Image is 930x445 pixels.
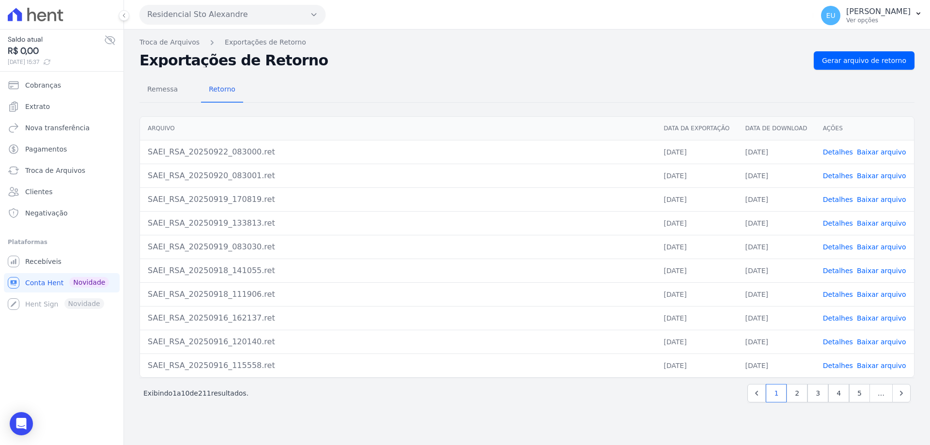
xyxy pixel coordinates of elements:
span: Gerar arquivo de retorno [822,56,906,65]
a: 1 [766,384,787,402]
span: Extrato [25,102,50,111]
a: Troca de Arquivos [4,161,120,180]
p: [PERSON_NAME] [846,7,911,16]
span: Recebíveis [25,257,62,266]
a: 5 [849,384,870,402]
a: 3 [807,384,828,402]
td: [DATE] [738,164,815,187]
td: [DATE] [738,330,815,353]
a: Retorno [201,77,243,103]
td: [DATE] [656,306,737,330]
td: [DATE] [656,140,737,164]
a: Detalhes [823,219,853,227]
div: SAEI_RSA_20250919_133813.ret [148,217,648,229]
td: [DATE] [656,259,737,282]
a: Baixar arquivo [857,267,906,275]
a: Troca de Arquivos [139,37,200,47]
a: Detalhes [823,338,853,346]
div: SAEI_RSA_20250920_083001.ret [148,170,648,182]
a: Gerar arquivo de retorno [814,51,914,70]
div: SAEI_RSA_20250916_120140.ret [148,336,648,348]
span: Novidade [69,277,109,288]
a: Baixar arquivo [857,243,906,251]
td: [DATE] [656,282,737,306]
nav: Breadcrumb [139,37,914,47]
a: 2 [787,384,807,402]
td: [DATE] [738,211,815,235]
td: [DATE] [656,235,737,259]
span: Remessa [141,79,184,99]
td: [DATE] [656,353,737,377]
div: Plataformas [8,236,116,248]
span: Retorno [203,79,241,99]
div: SAEI_RSA_20250916_162137.ret [148,312,648,324]
a: Exportações de Retorno [225,37,306,47]
td: [DATE] [738,187,815,211]
td: [DATE] [656,164,737,187]
a: Detalhes [823,196,853,203]
a: Cobranças [4,76,120,95]
a: Negativação [4,203,120,223]
p: Exibindo a de resultados. [143,388,248,398]
a: Baixar arquivo [857,219,906,227]
td: [DATE] [738,140,815,164]
td: [DATE] [738,235,815,259]
span: 10 [181,389,190,397]
td: [DATE] [656,187,737,211]
td: [DATE] [738,306,815,330]
button: EU [PERSON_NAME] Ver opções [813,2,930,29]
th: Data da Exportação [656,117,737,140]
td: [DATE] [656,330,737,353]
a: Baixar arquivo [857,148,906,156]
div: SAEI_RSA_20250916_115558.ret [148,360,648,371]
a: Nova transferência [4,118,120,138]
button: Residencial Sto Alexandre [139,5,325,24]
a: Baixar arquivo [857,314,906,322]
div: SAEI_RSA_20250922_083000.ret [148,146,648,158]
a: Baixar arquivo [857,196,906,203]
span: [DATE] 15:37 [8,58,104,66]
a: Detalhes [823,148,853,156]
span: Cobranças [25,80,61,90]
span: Conta Hent [25,278,63,288]
span: Nova transferência [25,123,90,133]
td: [DATE] [738,282,815,306]
p: Ver opções [846,16,911,24]
a: Detalhes [823,267,853,275]
a: Baixar arquivo [857,362,906,369]
td: [DATE] [738,259,815,282]
a: Baixar arquivo [857,291,906,298]
a: Detalhes [823,291,853,298]
h2: Exportações de Retorno [139,54,806,67]
div: SAEI_RSA_20250919_083030.ret [148,241,648,253]
span: Negativação [25,208,68,218]
a: Pagamentos [4,139,120,159]
span: R$ 0,00 [8,45,104,58]
span: EU [826,12,836,19]
span: Pagamentos [25,144,67,154]
div: SAEI_RSA_20250918_111906.ret [148,289,648,300]
a: Detalhes [823,314,853,322]
a: Detalhes [823,172,853,180]
span: Troca de Arquivos [25,166,85,175]
span: Saldo atual [8,34,104,45]
a: Detalhes [823,243,853,251]
td: [DATE] [656,211,737,235]
a: Previous [747,384,766,402]
td: [DATE] [738,353,815,377]
a: Conta Hent Novidade [4,273,120,292]
a: Clientes [4,182,120,201]
span: 1 [172,389,177,397]
span: … [869,384,893,402]
a: Detalhes [823,362,853,369]
div: SAEI_RSA_20250918_141055.ret [148,265,648,276]
nav: Sidebar [8,76,116,314]
div: Open Intercom Messenger [10,412,33,435]
th: Data de Download [738,117,815,140]
a: Recebíveis [4,252,120,271]
div: SAEI_RSA_20250919_170819.ret [148,194,648,205]
a: Remessa [139,77,186,103]
a: 4 [828,384,849,402]
th: Arquivo [140,117,656,140]
a: Extrato [4,97,120,116]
